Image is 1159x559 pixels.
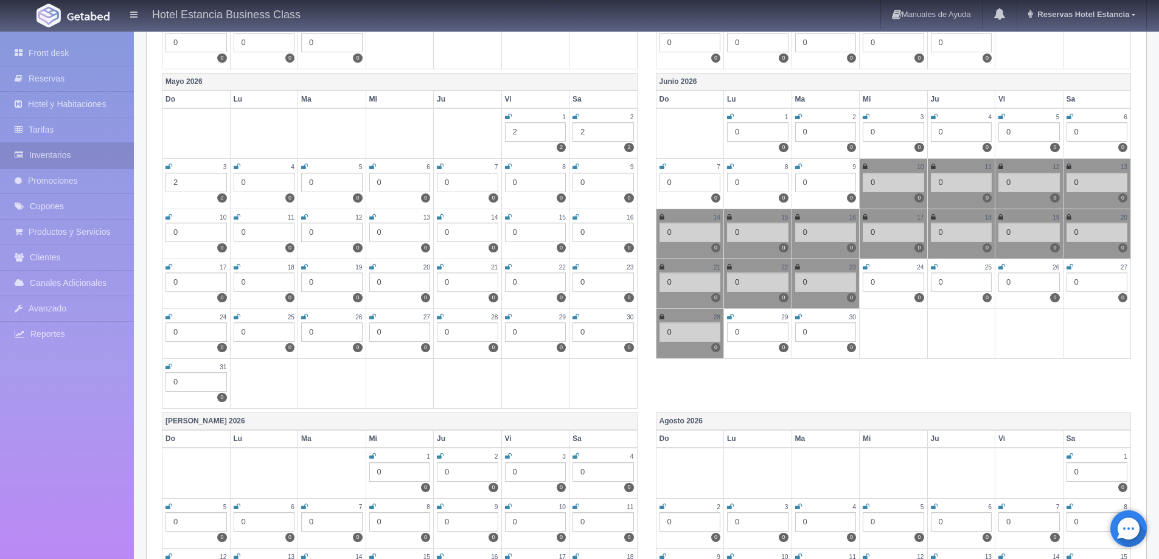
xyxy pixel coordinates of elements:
[353,243,362,252] label: 0
[656,413,1131,431] th: Agosto 2026
[489,243,498,252] label: 0
[285,54,294,63] label: 0
[353,343,362,352] label: 0
[217,193,226,203] label: 2
[863,33,924,52] div: 0
[557,193,566,203] label: 0
[860,430,928,448] th: Mi
[711,293,720,302] label: 0
[234,512,295,532] div: 0
[1034,10,1129,19] span: Reservas Hotel Estancia
[921,114,924,120] small: 3
[421,293,430,302] label: 0
[495,504,498,510] small: 9
[562,114,566,120] small: 1
[217,343,226,352] label: 0
[1121,214,1127,221] small: 20
[656,74,1131,91] th: Junio 2026
[366,91,434,108] th: Mi
[1053,214,1059,221] small: 19
[501,430,569,448] th: Vi
[217,533,226,542] label: 0
[995,430,1063,448] th: Vi
[847,243,856,252] label: 0
[727,173,788,192] div: 0
[421,343,430,352] label: 0
[849,264,856,271] small: 23
[369,512,431,532] div: 0
[434,91,502,108] th: Ju
[217,243,226,252] label: 0
[491,264,498,271] small: 21
[624,143,633,152] label: 2
[559,314,566,321] small: 29
[931,33,992,52] div: 0
[724,91,792,108] th: Lu
[437,273,498,292] div: 0
[852,164,856,170] small: 9
[285,293,294,302] label: 0
[355,264,362,271] small: 19
[234,273,295,292] div: 0
[1063,91,1131,108] th: Sa
[220,214,226,221] small: 10
[849,314,856,321] small: 30
[795,122,857,142] div: 0
[627,504,633,510] small: 11
[1050,193,1059,203] label: 0
[285,243,294,252] label: 0
[67,12,110,21] img: Getabed
[165,173,227,192] div: 2
[1118,243,1127,252] label: 0
[847,193,856,203] label: 0
[931,273,992,292] div: 0
[288,264,294,271] small: 18
[369,273,431,292] div: 0
[353,533,362,542] label: 0
[223,504,227,510] small: 5
[711,243,720,252] label: 0
[660,322,721,342] div: 0
[359,504,363,510] small: 7
[1056,114,1060,120] small: 5
[562,164,566,170] small: 8
[849,214,856,221] small: 16
[559,214,566,221] small: 15
[426,504,430,510] small: 8
[291,164,294,170] small: 4
[437,223,498,242] div: 0
[421,193,430,203] label: 0
[298,430,366,448] th: Ma
[230,430,298,448] th: Lu
[781,314,788,321] small: 29
[711,54,720,63] label: 0
[301,173,363,192] div: 0
[220,314,226,321] small: 24
[491,214,498,221] small: 14
[165,512,227,532] div: 0
[162,91,231,108] th: Do
[434,430,502,448] th: Ju
[573,273,634,292] div: 0
[353,54,362,63] label: 0
[355,314,362,321] small: 26
[165,273,227,292] div: 0
[421,533,430,542] label: 0
[1063,430,1131,448] th: Sa
[998,122,1060,142] div: 0
[860,91,928,108] th: Mi
[847,293,856,302] label: 0
[624,193,633,203] label: 0
[489,193,498,203] label: 0
[234,322,295,342] div: 0
[660,512,721,532] div: 0
[165,33,227,52] div: 0
[914,293,924,302] label: 0
[779,343,788,352] label: 0
[983,533,992,542] label: 0
[505,223,566,242] div: 0
[779,54,788,63] label: 0
[931,512,992,532] div: 0
[1118,193,1127,203] label: 0
[624,483,633,492] label: 0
